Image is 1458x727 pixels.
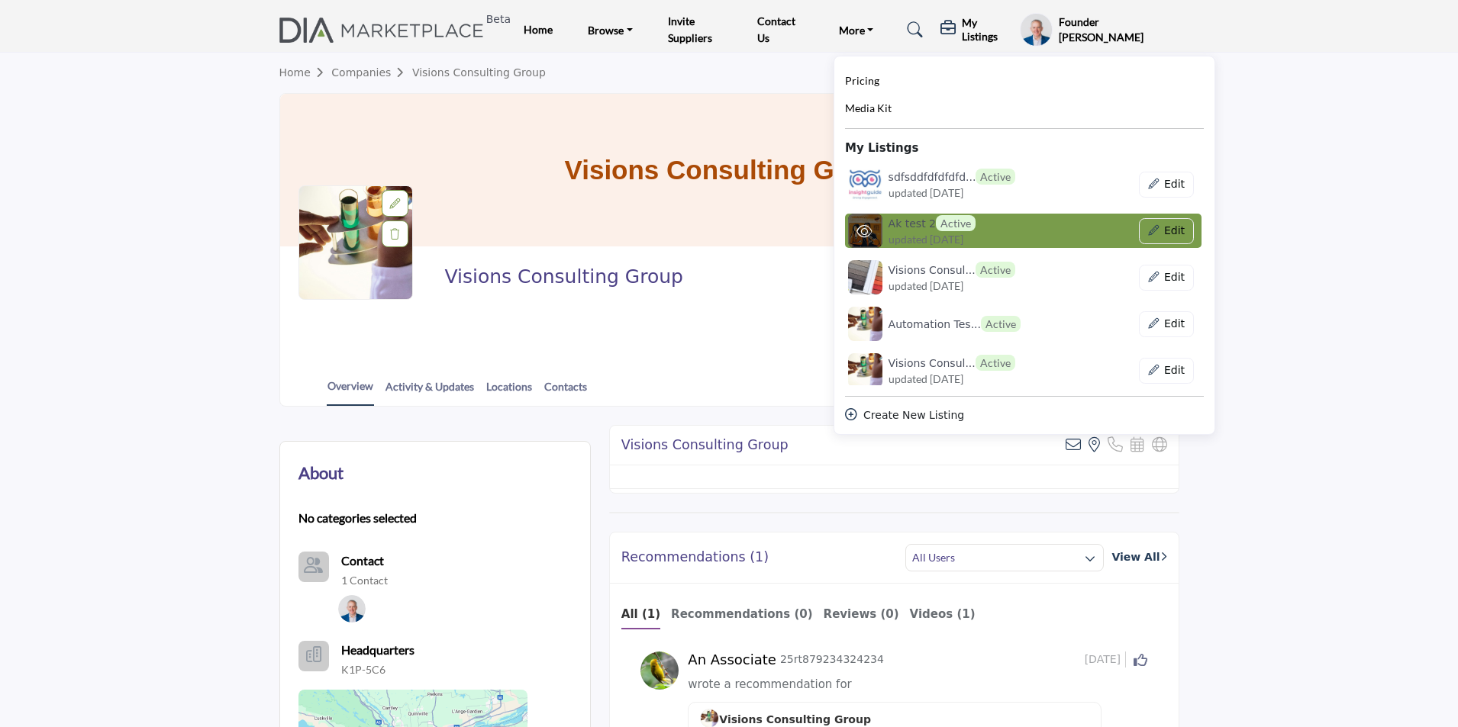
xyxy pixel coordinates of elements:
span: wrote a recommendation for [688,677,851,691]
b: Reviews (0) [824,607,899,621]
a: automation-test-listing4 logo Automation Tes...Active [845,307,1053,341]
span: Visions Consulting Group [700,713,871,725]
span: Media Kit [845,101,892,114]
p: K1P-5C6 [341,662,385,677]
b: Videos (1) [910,607,976,621]
a: 1 Contact [341,573,388,588]
div: Basic outlined example [1139,311,1193,337]
img: site Logo [279,18,492,43]
div: Aspect Ratio:1:1,Size:400x400px [382,190,408,217]
div: Create New Listing [845,407,1204,423]
img: ak-test-23 logo [848,214,882,248]
h6: Beta [486,13,511,26]
b: No categories selected [298,509,417,527]
button: Headquarter icon [298,641,329,671]
a: Pricing [845,72,879,90]
h5: Founder [PERSON_NAME] [1059,14,1179,44]
a: ak-test-23 logo Ak test 2Active updated [DATE] [845,214,1053,248]
button: Show Company Details With Edit Page [1139,265,1193,291]
h6: Visions Consulting Group hjhjk [889,262,1015,278]
h6: Automation Test Listing [889,316,1021,332]
a: Locations [485,378,533,405]
a: Invite Suppliers [668,14,712,44]
h6: Ak test 2 [889,215,976,231]
img: xczxc logo [848,353,882,388]
h2: All Users [912,550,955,565]
button: Show Company Details With Edit Page [1139,311,1193,337]
a: xczxc logo Visions Consul...Active updated [DATE] [845,353,1053,388]
a: Contact [341,552,384,570]
a: Home [279,66,332,79]
img: avtar-image [640,651,679,690]
a: Contacts [544,378,588,405]
span: Active [976,169,1015,185]
span: Active [936,215,976,231]
span: updated [DATE] [889,371,963,387]
a: View All [1111,549,1166,565]
a: visions-consulting-group-hjhjk logo Visions Consul...Active updated [DATE] [845,260,1053,294]
b: All (1) [621,607,660,621]
h2: Visions Consulting Group [621,437,789,453]
h6: Visions Consulting Group [889,355,1015,371]
h5: An Associate [688,651,776,668]
a: Link of redirect to contact page [298,552,329,582]
a: Browse [577,19,644,40]
b: Recommendations (0) [671,607,813,621]
div: Basic outlined example [1139,265,1193,291]
span: Pricing [845,74,879,87]
a: sfsdf logo sdfsddfdfdfdfd...Active updated [DATE] [845,167,1053,201]
span: [DATE] [1085,651,1126,667]
a: Contact Us [757,14,795,44]
div: Basic outlined example [1139,218,1193,244]
span: updated [DATE] [889,278,963,294]
div: Basic outlined example [1139,358,1193,384]
i: Click to Like this activity [1134,653,1147,667]
button: Show Company Details With Edit Page [1139,358,1193,384]
span: Active [981,316,1021,332]
a: imageVisions Consulting Group [700,713,871,725]
button: Show Company Details With Edit Page [1139,172,1193,198]
h2: About [298,460,344,485]
a: Beta [279,18,492,43]
h2: Recommendations (1) [621,549,769,565]
button: Show hide supplier dropdown [1020,13,1052,47]
h5: My Listings [962,16,1012,43]
b: Headquarters [341,641,414,659]
span: Active [976,355,1015,371]
a: Companies [331,66,412,79]
a: More [828,19,885,40]
a: Media Kit [845,100,892,117]
img: visions-consulting-group-hjhjk logo [848,260,882,294]
div: My Listings [834,56,1215,435]
p: 25rt879234324234 [780,651,884,667]
span: updated [DATE] [889,185,963,201]
div: My Listings [940,16,1012,43]
div: Basic outlined example [1139,172,1193,198]
span: updated [DATE] [889,231,963,247]
h1: Visions Consulting Group [564,94,893,246]
a: Visions Consulting Group [412,66,546,79]
img: Andy S S. [338,595,366,622]
a: Activity & Updates [385,378,475,405]
a: Search [892,18,933,42]
span: Visions Consulting Group [444,265,789,290]
img: automation-test-listing4 logo [848,307,882,341]
h6: sdfsddfdfdfdfdf4344343 [889,169,1016,185]
img: sfsdf logo [848,167,882,201]
b: Contact [341,553,384,568]
a: Home [524,23,553,36]
button: Show Company Details With Edit Page [1139,218,1193,244]
button: Contact-Employee Icon [298,552,329,582]
b: My Listings [845,140,918,157]
button: All Users [905,544,1104,571]
a: Overview [327,378,374,406]
span: Active [976,262,1015,278]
